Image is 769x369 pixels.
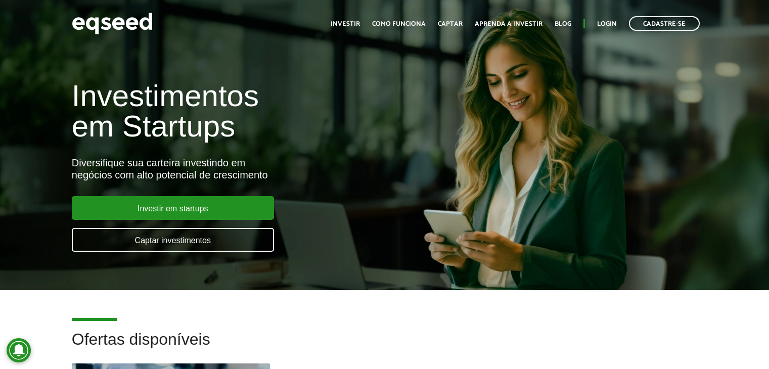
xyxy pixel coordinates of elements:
a: Blog [555,21,571,27]
h2: Ofertas disponíveis [72,331,698,363]
a: Como funciona [372,21,426,27]
h1: Investimentos em Startups [72,81,441,142]
a: Captar [438,21,463,27]
a: Investir em startups [72,196,274,220]
a: Captar investimentos [72,228,274,252]
div: Diversifique sua carteira investindo em negócios com alto potencial de crescimento [72,157,441,181]
a: Login [597,21,617,27]
a: Aprenda a investir [475,21,542,27]
img: EqSeed [72,10,153,37]
a: Cadastre-se [629,16,700,31]
a: Investir [331,21,360,27]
